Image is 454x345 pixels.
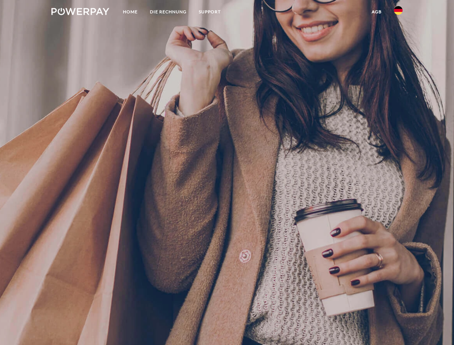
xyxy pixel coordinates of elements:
[51,8,109,15] img: logo-powerpay-white.svg
[144,5,193,18] a: DIE RECHNUNG
[366,5,388,18] a: agb
[117,5,144,18] a: Home
[394,6,403,15] img: de
[193,5,227,18] a: SUPPORT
